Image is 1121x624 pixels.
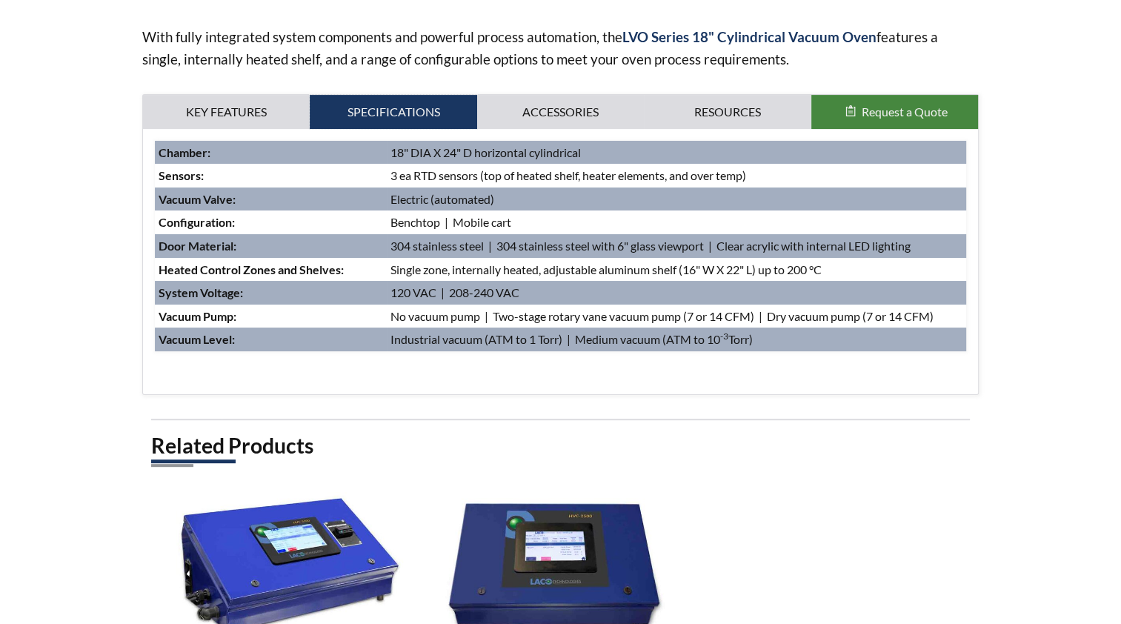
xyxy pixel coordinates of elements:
td: : [155,305,387,328]
td: 304 stainless steel | 304 stainless steel with 6" glass viewport | Clear acrylic with internal LE... [387,234,966,258]
td: : [155,187,387,211]
a: Specifications [310,95,476,129]
sup: -3 [720,331,728,342]
td: 3 ea RTD sensors (top of heated shelf, heater elements, and over temp) [387,164,966,187]
a: Resources [644,95,811,129]
td: Single zone, internally heated, adjustable aluminum shelf (16" W X 22" L) up to 200 °C [387,258,966,282]
p: With fully integrated system components and powerful process automation, the features a single, i... [142,26,979,70]
td: 18" DIA X 24" D horizontal cylindrical [387,141,966,165]
td: : [155,281,387,305]
td: : [155,164,387,187]
a: Key Features [143,95,310,129]
td: Electric (automated) [387,187,966,211]
span: Request a Quote [862,104,948,119]
strong: Vacuum Valve [159,192,233,206]
strong: Chamber: [159,145,210,159]
strong: Heated Control Zones and Shelves [159,262,341,276]
strong: System Voltage [159,285,240,299]
strong: Configuration [159,215,232,229]
td: No vacuum pump | Two-stage rotary vane vacuum pump (7 or 14 CFM) | Dry vacuum pump (7 or 14 CFM) [387,305,966,328]
td: Benchtop | Mobile cart [387,210,966,234]
td: 120 VAC | 208-240 VAC [387,281,966,305]
strong: Vacuum Level [159,332,232,346]
strong: LVO Series 18" Cylindrical Vacuum Oven [622,28,876,45]
td: Industrial vacuum (ATM to 1 Torr) | Medium vacuum (ATM to 10 Torr) [387,328,966,351]
h2: Related Products [151,432,970,459]
a: Accessories [477,95,644,129]
td: : [155,234,387,258]
td: : [155,210,387,234]
strong: Sensors [159,168,201,182]
td: : [155,258,387,282]
button: Request a Quote [811,95,978,129]
strong: Vacuum Pump [159,309,233,323]
td: : [155,328,387,351]
strong: Door Material [159,239,233,253]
